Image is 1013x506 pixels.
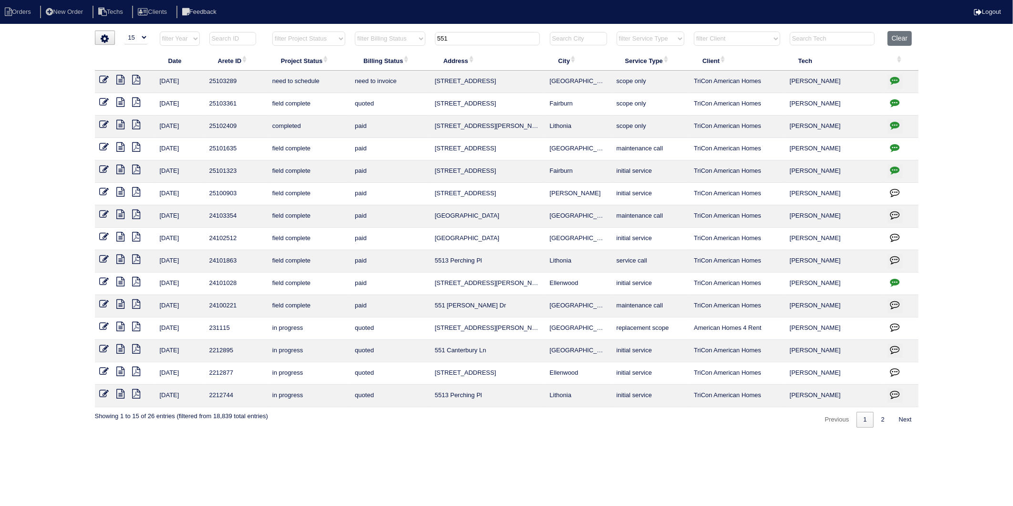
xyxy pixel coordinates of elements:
th: Arete ID: activate to sort column ascending [205,51,268,71]
td: [DATE] [155,205,205,228]
td: [PERSON_NAME] [785,138,883,160]
td: 24103354 [205,205,268,228]
td: [GEOGRAPHIC_DATA] [545,340,612,362]
td: [STREET_ADDRESS] [430,183,545,205]
td: TriCon American Homes [689,273,785,295]
td: paid [350,183,430,205]
input: Search ID [209,32,256,45]
td: [DATE] [155,340,205,362]
td: TriCon American Homes [689,93,785,116]
a: New Order [40,8,91,15]
a: 1 [857,412,873,428]
li: Clients [132,6,175,19]
td: [PERSON_NAME] [785,71,883,93]
td: [PERSON_NAME] [785,93,883,116]
td: field complete [268,273,350,295]
th: : activate to sort column ascending [883,51,919,71]
td: paid [350,205,430,228]
td: [STREET_ADDRESS] [430,93,545,116]
div: Showing 1 to 15 of 26 entries (filtered from 18,839 total entries) [95,407,268,421]
td: [GEOGRAPHIC_DATA] [545,205,612,228]
td: [DATE] [155,273,205,295]
a: Techs [93,8,131,15]
td: [DATE] [155,160,205,183]
td: TriCon American Homes [689,362,785,385]
td: 24100221 [205,295,268,317]
td: [PERSON_NAME] [785,160,883,183]
td: [DATE] [155,93,205,116]
input: Search Tech [790,32,875,45]
td: field complete [268,183,350,205]
td: Lithonia [545,385,612,407]
td: field complete [268,205,350,228]
td: scope only [612,71,689,93]
td: quoted [350,362,430,385]
th: City: activate to sort column ascending [545,51,612,71]
td: paid [350,273,430,295]
td: TriCon American Homes [689,183,785,205]
td: [DATE] [155,116,205,138]
td: scope only [612,116,689,138]
td: TriCon American Homes [689,228,785,250]
button: Clear [888,31,912,46]
td: [PERSON_NAME] [785,295,883,317]
td: TriCon American Homes [689,160,785,183]
td: [DATE] [155,228,205,250]
td: [DATE] [155,183,205,205]
td: 2212895 [205,340,268,362]
td: 24101028 [205,273,268,295]
td: [STREET_ADDRESS][PERSON_NAME] [430,317,545,340]
th: Service Type: activate to sort column ascending [612,51,689,71]
li: Techs [93,6,131,19]
td: 24101863 [205,250,268,273]
td: [GEOGRAPHIC_DATA] [545,317,612,340]
td: [PERSON_NAME] [785,250,883,273]
td: [DATE] [155,362,205,385]
td: in progress [268,317,350,340]
td: paid [350,116,430,138]
td: [STREET_ADDRESS] [430,138,545,160]
td: [PERSON_NAME] [785,317,883,340]
td: paid [350,160,430,183]
td: Fairburn [545,93,612,116]
td: need to schedule [268,71,350,93]
td: scope only [612,93,689,116]
td: paid [350,250,430,273]
td: quoted [350,340,430,362]
td: quoted [350,317,430,340]
td: completed [268,116,350,138]
td: TriCon American Homes [689,138,785,160]
td: [DATE] [155,317,205,340]
td: need to invoice [350,71,430,93]
td: [STREET_ADDRESS] [430,71,545,93]
td: 25101323 [205,160,268,183]
td: 25101635 [205,138,268,160]
td: TriCon American Homes [689,340,785,362]
th: Project Status: activate to sort column ascending [268,51,350,71]
td: [STREET_ADDRESS][PERSON_NAME] [430,116,545,138]
td: field complete [268,160,350,183]
td: [PERSON_NAME] [785,228,883,250]
td: 24102512 [205,228,268,250]
td: [GEOGRAPHIC_DATA] [430,228,545,250]
th: Address: activate to sort column ascending [430,51,545,71]
td: 551 Canterbury Ln [430,340,545,362]
td: paid [350,295,430,317]
td: [DATE] [155,71,205,93]
td: TriCon American Homes [689,385,785,407]
th: Tech [785,51,883,71]
input: Search City [550,32,607,45]
a: Clients [132,8,175,15]
td: service call [612,250,689,273]
td: [PERSON_NAME] [785,362,883,385]
th: Client: activate to sort column ascending [689,51,785,71]
td: maintenance call [612,205,689,228]
li: Feedback [176,6,224,19]
a: Logout [974,8,1001,15]
td: initial service [612,340,689,362]
a: Previous [818,412,856,428]
td: field complete [268,93,350,116]
td: field complete [268,228,350,250]
td: maintenance call [612,295,689,317]
td: TriCon American Homes [689,71,785,93]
